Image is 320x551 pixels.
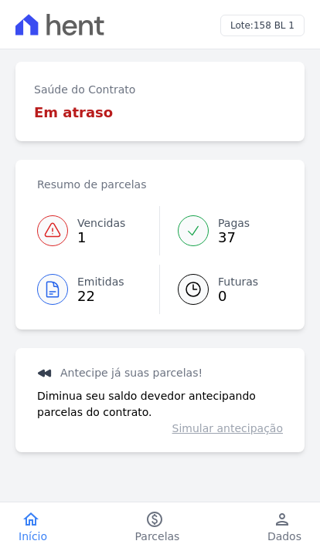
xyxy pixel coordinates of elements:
[34,80,135,99] h3: Saúde do Contrato
[77,215,125,232] span: Vencidas
[172,421,283,437] a: Simular antecipação
[218,290,258,303] span: 0
[218,215,250,232] span: Pagas
[145,510,164,529] i: paid
[37,265,160,314] a: Emitidas 22
[273,510,291,529] i: person
[37,388,283,421] p: Diminua seu saldo devedor antecipando parcelas do contrato.
[19,529,47,544] span: Início
[37,363,283,382] h3: Antecipe já suas parcelas!
[77,232,125,244] span: 1
[77,290,124,303] span: 22
[22,510,40,529] i: home
[34,102,113,123] h3: Em atraso
[218,232,250,244] span: 37
[37,206,160,255] a: Vencidas 1
[135,529,180,544] span: Parcelas
[218,274,258,290] span: Futuras
[77,274,124,290] span: Emitidas
[254,20,294,31] span: 158 BL 1
[267,529,301,544] span: Dados
[159,206,283,255] a: Pagas 37
[37,175,146,194] h3: Resumo de parcelas
[117,510,199,544] a: paidParcelas
[159,265,283,314] a: Futuras 0
[249,510,320,544] a: personDados
[230,19,294,32] h3: Lote:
